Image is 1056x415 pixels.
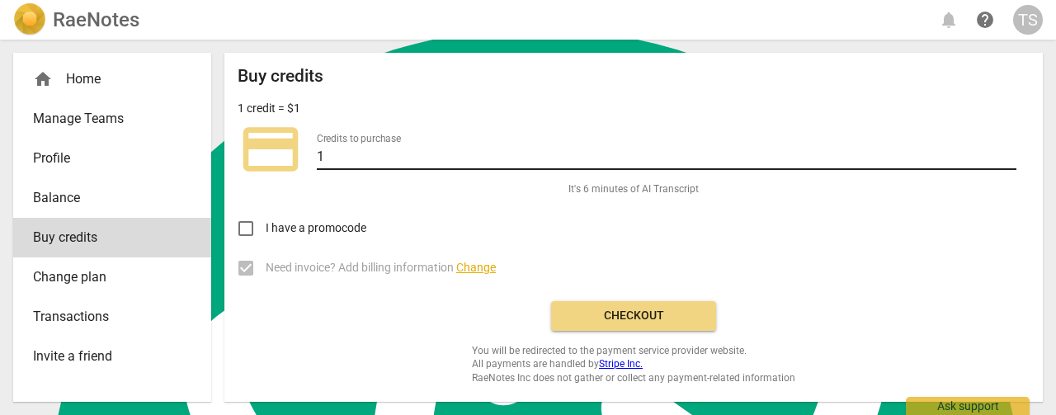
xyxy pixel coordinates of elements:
a: Help [970,5,1000,35]
span: Change [456,261,496,274]
span: I have a promocode [266,219,366,237]
div: Ask support [906,397,1030,415]
img: Logo [13,3,46,36]
label: Credits to purchase [317,134,401,144]
span: Need invoice? Add billing information [266,259,496,276]
span: Buy credits [33,228,178,248]
a: Invite a friend [13,337,211,376]
span: Change plan [33,267,178,287]
h2: RaeNotes [53,8,139,31]
span: You will be redirected to the payment service provider website. All payments are handled by RaeNo... [472,344,795,385]
button: TS [1013,5,1043,35]
a: LogoRaeNotes [13,3,139,36]
span: It's 6 minutes of AI Transcript [568,182,699,196]
span: Transactions [33,307,178,327]
a: Stripe Inc. [599,358,643,370]
span: home [33,69,53,89]
div: Home [33,69,178,89]
span: Manage Teams [33,109,178,129]
a: Profile [13,139,211,178]
a: Balance [13,178,211,218]
h2: Buy credits [238,66,323,87]
span: Invite a friend [33,347,178,366]
a: Transactions [13,297,211,337]
span: help [975,10,995,30]
button: Checkout [551,301,716,331]
span: credit_card [238,116,304,182]
div: Home [13,59,211,99]
a: Manage Teams [13,99,211,139]
p: 1 credit = $1 [238,100,300,117]
a: Change plan [13,257,211,297]
span: Checkout [564,308,703,324]
span: Balance [33,188,178,208]
a: Buy credits [13,218,211,257]
span: Profile [33,149,178,168]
